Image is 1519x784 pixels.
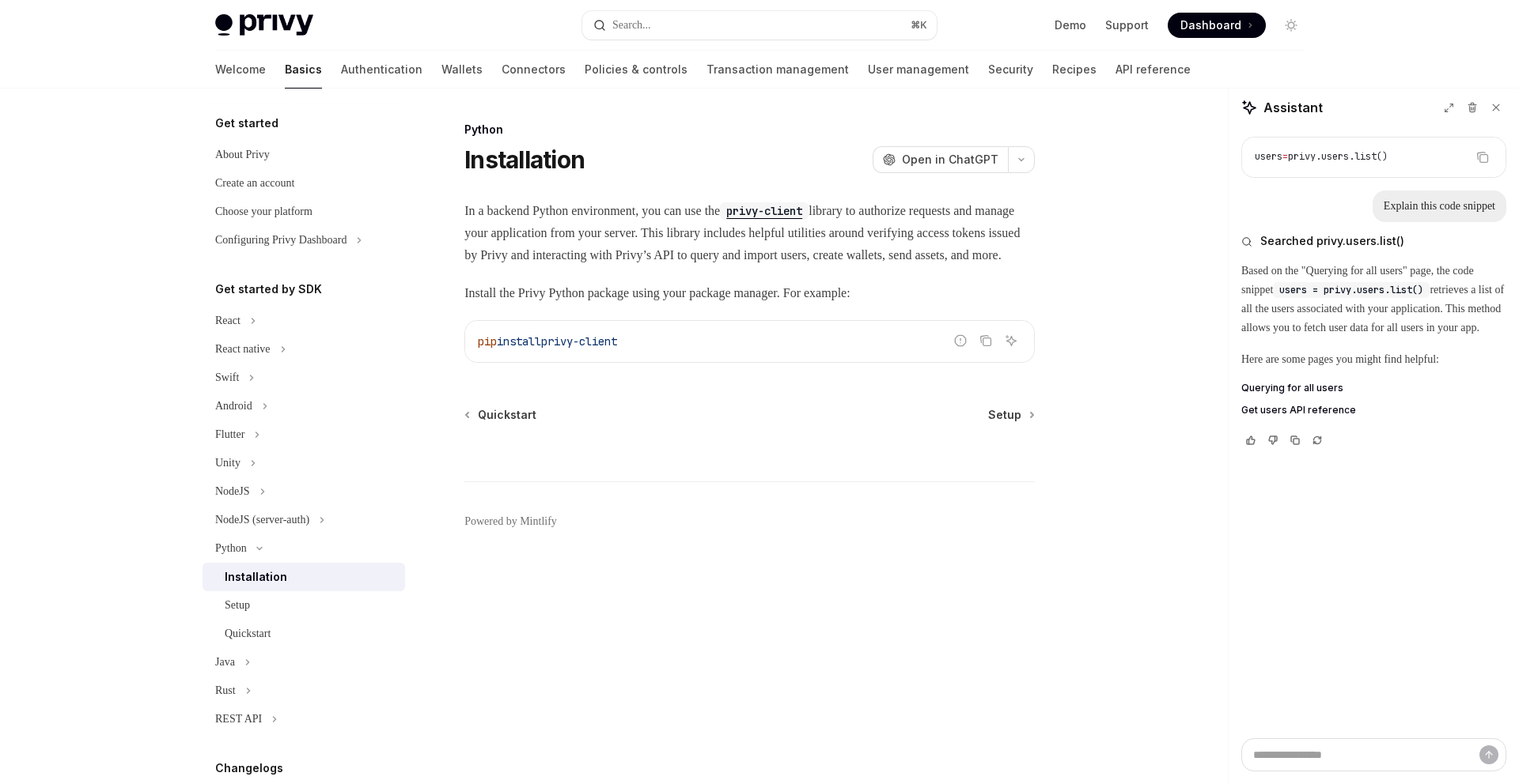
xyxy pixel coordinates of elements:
div: Swift [215,368,239,387]
div: Configuring Privy Dashboard [215,231,347,250]
span: users = privy.users.list() [1279,284,1423,296]
a: About Privy [203,141,405,169]
a: Demo [1055,17,1086,33]
button: Copy the contents from the code block [975,330,996,351]
div: NodeJS [215,482,250,501]
span: = [1282,150,1288,163]
a: Quickstart [466,407,536,423]
button: Toggle REST API section [203,705,405,733]
span: Querying for all users [1241,382,1343,394]
div: Setup [225,596,250,615]
textarea: Ask a question... [1241,738,1506,771]
div: Choose your platform [215,202,313,221]
div: Quickstart [225,624,271,643]
a: Powered by Mintlify [464,514,557,530]
button: Toggle Python section [203,534,405,563]
button: Toggle Java section [203,648,405,677]
span: Dashboard [1180,17,1241,33]
span: In a backend Python environment, you can use the library to authorize requests and manage your ap... [464,199,1035,266]
span: ⌘ K [911,19,927,32]
div: Python [464,122,1035,138]
a: Querying for all users [1241,382,1506,394]
button: Toggle Unity section [203,449,405,477]
a: Quickstart [203,620,405,648]
span: install [497,334,541,349]
div: React [215,311,241,330]
button: Toggle Flutter section [203,420,405,449]
div: REST API [215,710,262,729]
span: Install the Privy Python package using your package manager. For example: [464,282,1035,304]
button: Toggle NodeJS section [203,477,405,506]
button: Open in ChatGPT [873,146,1008,173]
div: Flutter [215,425,244,444]
a: Support [1105,17,1149,33]
button: Toggle Configuring Privy Dashboard section [203,226,405,254]
span: privy-client [541,334,617,349]
a: User management [868,51,969,89]
a: Setup [203,591,405,620]
h5: Get started [215,114,278,133]
button: Toggle React section [203,307,405,335]
button: Copy chat response [1286,432,1305,448]
button: Toggle Android section [203,392,405,420]
button: Reload last chat [1308,432,1327,448]
span: pip [478,334,497,349]
div: Python [215,539,247,558]
a: Policies & controls [585,51,688,89]
div: Search... [612,16,651,35]
div: Unity [215,454,241,473]
img: light logo [215,14,313,36]
button: Report incorrect code [950,330,971,351]
a: Setup [988,407,1033,423]
button: Toggle NodeJS (server-auth) section [203,506,405,534]
a: Authentication [341,51,422,89]
a: Dashboard [1168,13,1266,38]
span: privy.users.list() [1288,150,1388,163]
div: React native [215,340,271,359]
h5: Get started by SDK [215,280,322,299]
a: Recipes [1052,51,1097,89]
button: Toggle Swift section [203,364,405,392]
p: Based on the "Querying for all users" page, the code snippet retrieves a list of all the users as... [1241,262,1506,337]
a: Create an account [203,169,405,198]
div: Android [215,397,252,416]
a: Basics [285,51,322,89]
button: Ask AI [1001,330,1021,351]
h5: Changelogs [215,759,283,778]
a: Welcome [215,51,266,89]
span: Searched privy.users.list() [1260,233,1404,249]
div: NodeJS (server-auth) [215,511,309,530]
div: About Privy [215,145,270,164]
a: Transaction management [706,51,849,89]
a: Installation [203,563,405,591]
button: Toggle dark mode [1278,13,1304,38]
span: Get users API reference [1241,404,1356,416]
span: Setup [988,407,1021,423]
a: API reference [1116,51,1191,89]
button: Send message [1479,745,1498,764]
h1: Installation [464,145,585,174]
span: Open in ChatGPT [902,152,998,168]
a: Get users API reference [1241,404,1506,416]
div: Explain this code snippet [1384,198,1495,214]
a: Connectors [502,51,566,89]
a: Choose your platform [203,198,405,226]
button: Vote that response was not good [1263,432,1282,448]
div: Java [215,653,235,672]
p: Here are some pages you might find helpful: [1241,350,1506,369]
button: Toggle React native section [203,335,405,364]
div: Installation [225,567,287,586]
button: Open search [582,11,937,40]
code: privy-client [720,202,809,220]
span: users [1255,150,1282,163]
span: Quickstart [478,407,536,423]
div: Create an account [215,174,294,193]
button: Toggle Rust section [203,677,405,705]
span: Assistant [1263,98,1323,117]
a: privy-client [720,202,809,218]
button: Vote that response was good [1241,432,1260,448]
a: Wallets [441,51,483,89]
div: Rust [215,681,236,700]
a: Security [988,51,1033,89]
button: Searched privy.users.list() [1241,233,1506,249]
